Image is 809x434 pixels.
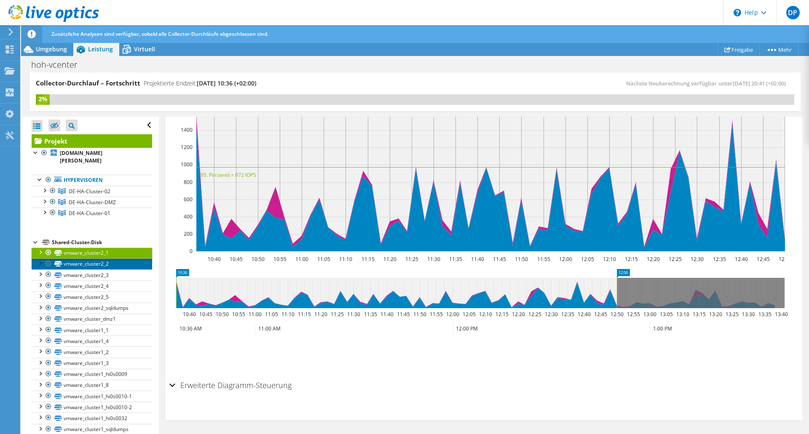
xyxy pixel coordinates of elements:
[32,413,152,423] a: vmware_cluster1_hi0s0032
[449,256,462,263] text: 11:35
[32,346,152,357] a: vmware_cluster1_2
[446,311,459,318] text: 12:00
[190,248,193,255] text: 0
[347,311,360,318] text: 11:30
[726,311,739,318] text: 13:25
[249,311,262,318] text: 11:00
[430,311,443,318] text: 11:55
[364,311,377,318] text: 11:35
[512,311,525,318] text: 12:20
[669,256,682,263] text: 12:25
[626,80,790,87] span: Nächste Neuberechnung verfügbar unter
[759,43,798,56] a: Mehr
[660,311,673,318] text: 13:05
[32,291,152,302] a: vmware_cluster2_5
[184,213,193,220] text: 400
[733,80,786,87] span: [DATE] 20:41 (+02:00)
[561,311,574,318] text: 12:35
[208,256,221,263] text: 10:40
[643,311,656,318] text: 13:00
[183,311,196,318] text: 10:40
[230,256,243,263] text: 10:45
[199,311,212,318] text: 10:45
[36,45,67,53] span: Umgebung
[380,311,394,318] text: 11:40
[693,311,706,318] text: 13:15
[32,358,152,369] a: vmware_cluster1_3
[625,256,638,263] text: 12:15
[603,256,616,263] text: 12:10
[758,311,771,318] text: 13:35
[181,161,193,168] text: 1000
[578,311,591,318] text: 12:40
[181,144,193,151] text: 1200
[32,258,152,269] a: vmware_cluster2_2
[69,199,116,206] span: DE-HA-Cluster-DMZ
[528,311,541,318] text: 12:25
[713,256,726,263] text: 12:35
[32,175,152,186] a: Hypervisoren
[298,311,311,318] text: 11:15
[427,256,440,263] text: 11:30
[627,311,640,318] text: 12:55
[515,256,528,263] text: 11:50
[339,256,352,263] text: 11:10
[32,314,152,325] a: vmware_cluster_dmz1
[32,280,152,291] a: vmware_cluster2_4
[471,256,484,263] text: 11:40
[232,311,245,318] text: 10:55
[184,178,193,186] text: 800
[32,325,152,335] a: vmware_cluster1_1
[281,311,295,318] text: 11:10
[181,126,193,133] text: 1400
[647,256,660,263] text: 12:20
[594,311,607,318] text: 12:45
[779,256,792,263] text: 12:50
[496,311,509,318] text: 12:15
[32,186,152,197] a: DE-HA-Cluster-02
[32,248,152,258] a: vmware_cluster2_1
[413,311,426,318] text: 11:50
[718,43,760,56] a: Freigabe
[32,402,152,413] a: vmware_cluster1_hi0s0010-2
[32,391,152,402] a: vmware_cluster1_hi0s0010-1
[32,148,152,166] a: [DOMAIN_NAME][PERSON_NAME]
[611,311,624,318] text: 12:50
[184,230,193,237] text: 200
[32,335,152,346] a: vmware_cluster1_4
[479,311,492,318] text: 12:10
[734,9,741,16] svg: \n
[52,237,152,248] div: Shared-Cluster-Disk
[383,256,396,263] text: 11:20
[201,171,256,178] text: 95. Perzentil = 972 IOPS
[88,45,113,53] span: Leistung
[314,311,327,318] text: 11:20
[786,6,800,19] span: DP
[295,256,308,263] text: 11:00
[60,149,102,164] b: [DOMAIN_NAME][PERSON_NAME]
[362,256,375,263] text: 11:15
[545,311,558,318] text: 12:30
[775,311,788,318] text: 13:40
[134,45,155,53] span: Virtuell
[27,60,91,69] h1: hoh-vcenter
[691,256,704,263] text: 12:30
[32,369,152,380] a: vmware_cluster1_hi0s0009
[463,311,476,318] text: 12:05
[676,311,689,318] text: 13:10
[709,311,722,318] text: 13:20
[317,256,330,263] text: 11:05
[265,311,278,318] text: 11:05
[537,256,550,263] text: 11:55
[397,311,410,318] text: 11:45
[184,196,193,203] text: 600
[273,256,287,263] text: 10:55
[32,303,152,314] a: vmware_cluster2_sqldumps
[405,256,418,263] text: 11:25
[32,380,152,391] a: vmware_cluster1_8
[757,256,770,263] text: 12:45
[331,311,344,318] text: 11:25
[32,269,152,280] a: vmware_cluster2_3
[197,79,256,87] span: [DATE] 10:36 (+02:00)
[32,134,152,148] a: Projekt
